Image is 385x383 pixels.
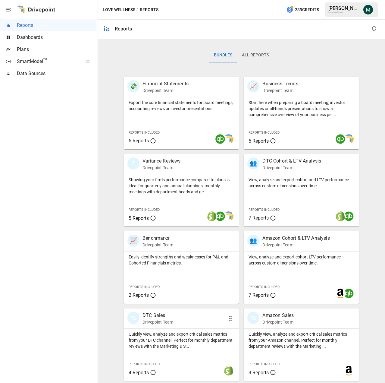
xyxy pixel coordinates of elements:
img: quickbooks [336,134,345,144]
p: Drivepoint Team [142,87,189,93]
p: Showing your firm's performance compared to plans is ideal for quarterly and annual plannings, mo... [129,177,234,195]
span: 7 Reports [249,215,269,221]
div: 🛍 [247,312,259,324]
span: 5 Reports [249,138,269,144]
div: Love Wellness [328,11,360,14]
img: quickbooks [215,211,225,221]
button: Love Wellness [103,6,135,14]
p: Easily identify strengths and weaknesses for P&L and Cohorted Financials metrics. [129,254,234,266]
p: Quickly view, analyze and export critical sales metrics from your Amazon channel. Perfect for mon... [249,331,354,349]
p: View, analyze and export cohort and LTV performance across custom dimensions over time. [249,177,354,189]
img: shopify [207,211,217,221]
button: All Reports [237,48,274,62]
span: 5 Reports [129,138,149,144]
button: Michael Cormack [360,1,377,18]
div: 👥 [247,157,259,169]
img: amazon [344,366,354,375]
span: 7 Reports [249,292,269,298]
p: DTC Sales [142,312,173,319]
p: Financial Statements [142,80,189,87]
img: amazon [336,289,345,298]
img: shopify [336,211,345,221]
button: 239Credits [284,4,321,15]
p: Amazon Sales [262,312,294,319]
p: Drivepoint Team [142,242,173,248]
img: quickbooks [344,211,354,221]
div: 📈 [247,80,259,92]
span: 239 Credits [295,6,319,14]
p: Variance Reviews [142,157,180,165]
div: [PERSON_NAME] [328,5,360,11]
p: Drivepoint Team [262,242,330,248]
div: 📈 [127,235,139,247]
span: Reports Included [129,362,160,366]
img: smart model [224,134,233,144]
span: ™ [43,57,47,65]
img: smart model [344,134,354,144]
p: Drivepoint Team [262,319,294,325]
span: Reports Included [249,208,280,212]
span: Reports Included [129,131,160,135]
p: Drivepoint Team [262,165,321,171]
img: quickbooks [344,289,354,298]
span: 3 Reports [249,370,269,375]
p: View, analyze and export cohort LTV performance across custom dimensions over time. [249,254,354,266]
span: Reports Included [129,208,160,212]
p: Amazon Cohort & LTV Analysis [262,235,330,242]
span: Dashboards [17,34,96,41]
img: quickbooks [215,134,225,144]
span: Reports Included [249,131,280,135]
span: Reports Included [129,285,160,289]
img: Michael Cormack [363,5,373,14]
div: 🛍 [127,312,139,324]
span: SmartModel [17,58,80,65]
div: 💸 [127,80,139,92]
div: 🗓 [127,157,139,169]
span: 2 Reports [129,292,149,298]
span: Data Sources [17,70,96,77]
span: 4 Reports [129,370,149,375]
span: Plans [17,46,96,53]
p: Quickly view, analyze and export critical sales metrics from your DTC channel. Perfect for monthl... [129,331,234,349]
span: Reports Included [249,362,280,366]
p: Benchmarks [142,235,173,242]
div: Reports [115,26,132,32]
div: 👥 [247,235,259,247]
p: Start here when preparing a board meeting, investor updates or all-hands presentations to show a ... [249,100,354,118]
button: Bundles [209,48,237,62]
img: smart model [224,211,233,221]
span: 5 Reports [129,215,149,221]
p: Drivepoint Team [142,319,173,325]
p: DTC Cohort & LTV Analysis [262,157,321,165]
img: shopify [224,366,233,375]
p: Business Trends [262,80,298,87]
p: Drivepoint Team [262,87,298,93]
p: Drivepoint Team [142,165,180,171]
span: Reports [17,22,96,29]
span: Reports Included [249,285,280,289]
div: / [136,6,139,14]
p: Export the core financial statements for board meetings, accounting reviews or investor presentat... [129,100,234,112]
